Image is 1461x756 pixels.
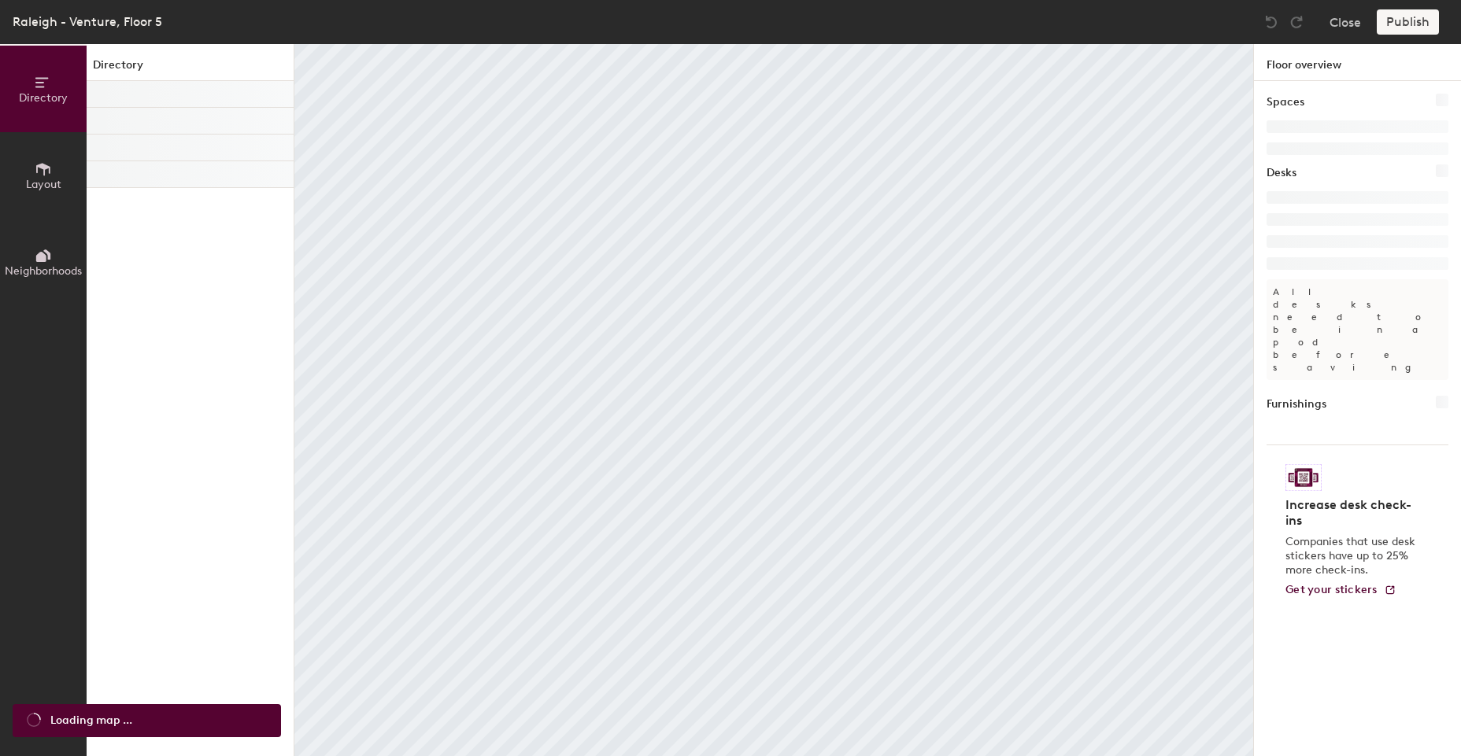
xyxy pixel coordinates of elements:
button: Close [1330,9,1361,35]
h1: Furnishings [1267,396,1326,413]
h4: Increase desk check-ins [1285,497,1420,529]
span: Loading map ... [50,712,132,729]
span: Get your stickers [1285,583,1378,596]
h1: Spaces [1267,94,1304,111]
span: Layout [26,178,61,191]
a: Get your stickers [1285,584,1396,597]
span: Directory [19,91,68,105]
p: Companies that use desk stickers have up to 25% more check-ins. [1285,535,1420,577]
h1: Directory [87,57,294,81]
p: All desks need to be in a pod before saving [1267,279,1448,380]
h1: Floor overview [1254,44,1461,81]
canvas: Map [294,44,1253,756]
div: Raleigh - Venture, Floor 5 [13,12,162,31]
img: Undo [1263,14,1279,30]
img: Redo [1289,14,1304,30]
img: Sticker logo [1285,464,1322,491]
span: Neighborhoods [5,264,82,278]
h1: Desks [1267,164,1296,182]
